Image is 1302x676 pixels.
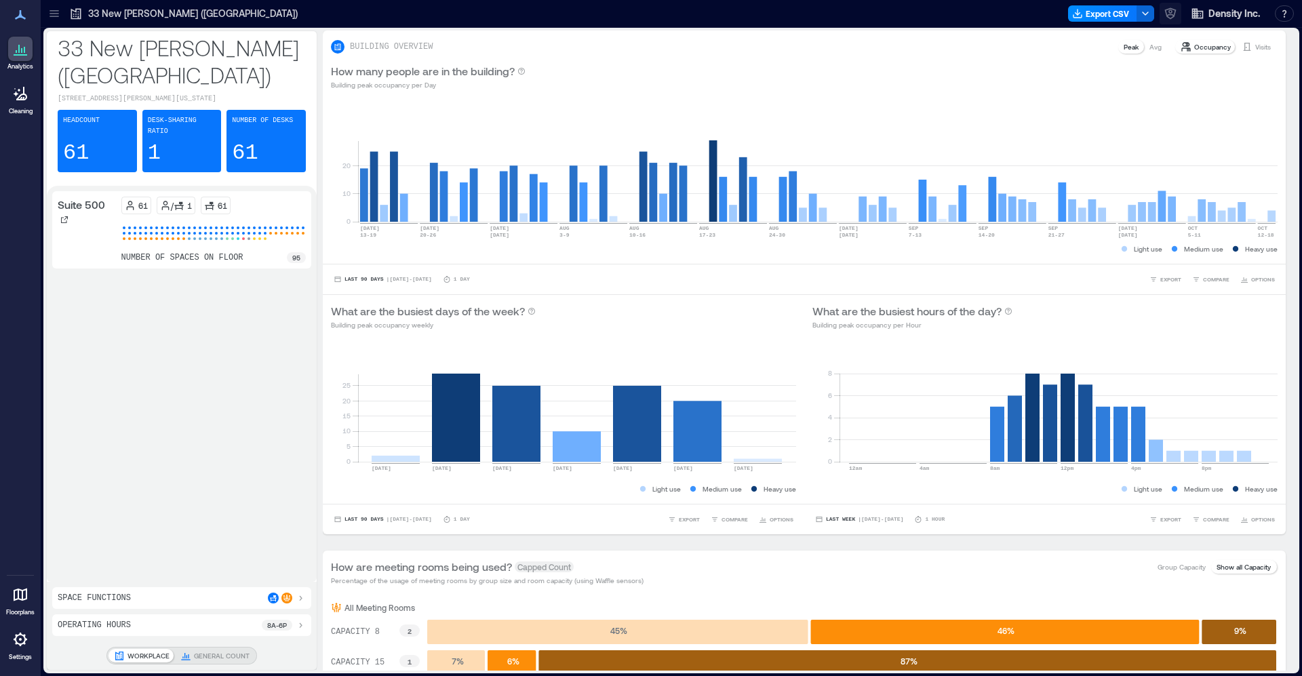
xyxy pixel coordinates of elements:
p: Operating Hours [58,620,131,631]
button: COMPARE [1189,273,1232,286]
text: 3-9 [559,232,570,238]
text: [DATE] [839,225,859,231]
p: 1 [148,140,161,167]
a: Analytics [3,33,37,75]
text: 4am [920,465,930,471]
tspan: 5 [347,442,351,450]
p: Settings [9,653,32,661]
tspan: 15 [342,412,351,420]
span: COMPARE [1203,275,1229,283]
span: COMPARE [1203,515,1229,523]
tspan: 10 [342,189,351,197]
tspan: 25 [342,381,351,389]
text: 12-18 [1258,232,1274,238]
text: 17-23 [699,232,715,238]
text: 21-27 [1048,232,1065,238]
button: EXPORT [1147,273,1184,286]
text: 12pm [1061,465,1073,471]
text: OCT [1258,225,1268,231]
p: 33 New [PERSON_NAME] ([GEOGRAPHIC_DATA]) [88,7,298,20]
text: [DATE] [490,225,509,231]
button: Last 90 Days |[DATE]-[DATE] [331,273,435,286]
text: 45 % [610,626,627,635]
p: Desk-sharing ratio [148,115,216,137]
text: 87 % [901,656,918,666]
tspan: 2 [828,435,832,443]
p: How many people are in the building? [331,63,515,79]
p: Building peak occupancy weekly [331,319,536,330]
p: Space Functions [58,593,131,603]
p: 33 New [PERSON_NAME] ([GEOGRAPHIC_DATA]) [58,34,306,88]
span: EXPORT [1160,515,1181,523]
p: Medium use [1184,483,1223,494]
p: Light use [1134,483,1162,494]
button: OPTIONS [1238,513,1278,526]
text: 4pm [1131,465,1141,471]
a: Settings [4,623,37,665]
p: Medium use [1184,243,1223,254]
p: Number of Desks [232,115,293,126]
p: 61 [232,140,258,167]
tspan: 8 [828,369,832,377]
p: Medium use [703,483,742,494]
tspan: 0 [347,217,351,225]
text: 10-16 [629,232,646,238]
p: Headcount [63,115,100,126]
button: EXPORT [1147,513,1184,526]
text: [DATE] [734,465,753,471]
button: OPTIONS [756,513,796,526]
text: 20-26 [420,232,436,238]
p: What are the busiest hours of the day? [812,303,1002,319]
text: [DATE] [673,465,693,471]
p: Occupancy [1194,41,1231,52]
p: Building peak occupancy per Day [331,79,526,90]
text: 8am [990,465,1000,471]
p: / [171,200,174,211]
text: OCT [1188,225,1198,231]
text: 24-30 [769,232,785,238]
p: How are meeting rooms being used? [331,559,512,575]
text: [DATE] [492,465,512,471]
button: Export CSV [1068,5,1137,22]
p: GENERAL COUNT [194,650,250,661]
a: Cleaning [3,77,37,119]
text: [DATE] [1118,232,1138,238]
p: BUILDING OVERVIEW [350,41,433,52]
text: 6 % [507,656,519,666]
p: Floorplans [6,608,35,616]
p: Group Capacity [1158,561,1206,572]
span: OPTIONS [1251,275,1275,283]
text: 7-13 [909,232,922,238]
p: Visits [1255,41,1271,52]
button: COMPARE [1189,513,1232,526]
text: SEP [909,225,919,231]
span: COMPARE [722,515,748,523]
tspan: 20 [342,397,351,405]
text: 7 % [452,656,464,666]
text: [DATE] [553,465,572,471]
text: AUG [629,225,639,231]
text: AUG [559,225,570,231]
text: [DATE] [1118,225,1138,231]
text: [DATE] [372,465,391,471]
p: 61 [218,200,227,211]
span: EXPORT [679,515,700,523]
text: 12am [849,465,862,471]
p: Light use [652,483,681,494]
p: Heavy use [1245,483,1278,494]
tspan: 0 [828,457,832,465]
p: 95 [292,252,300,263]
text: 14-20 [979,232,995,238]
button: COMPARE [708,513,751,526]
text: AUG [769,225,779,231]
text: CAPACITY 8 [331,627,380,637]
p: [STREET_ADDRESS][PERSON_NAME][US_STATE] [58,94,306,104]
text: 13-19 [360,232,376,238]
tspan: 6 [828,391,832,399]
tspan: 0 [347,457,351,465]
a: Floorplans [2,578,39,620]
p: number of spaces on floor [121,252,243,263]
text: [DATE] [839,232,859,238]
p: All Meeting Rooms [344,602,415,613]
span: OPTIONS [770,515,793,523]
